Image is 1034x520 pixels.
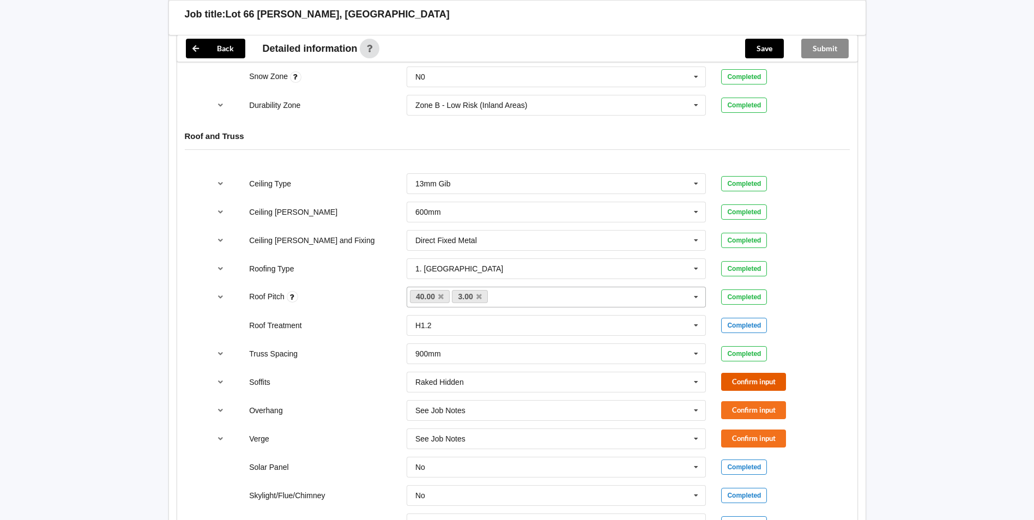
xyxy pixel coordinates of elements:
[721,69,767,84] div: Completed
[186,39,245,58] button: Back
[210,174,231,194] button: reference-toggle
[249,378,270,386] label: Soffits
[415,208,441,216] div: 600mm
[721,318,767,333] div: Completed
[721,373,786,391] button: Confirm input
[249,463,288,471] label: Solar Panel
[249,406,282,415] label: Overhang
[410,290,450,303] a: 40.00
[210,259,231,279] button: reference-toggle
[249,292,286,301] label: Roof Pitch
[210,429,231,449] button: reference-toggle
[415,435,465,443] div: See Job Notes
[249,321,302,330] label: Roof Treatment
[415,265,503,273] div: 1. [GEOGRAPHIC_DATA]
[745,39,784,58] button: Save
[721,176,767,191] div: Completed
[210,372,231,392] button: reference-toggle
[721,261,767,276] div: Completed
[415,492,425,499] div: No
[721,98,767,113] div: Completed
[721,204,767,220] div: Completed
[415,73,425,81] div: N0
[415,378,464,386] div: Raked Hidden
[249,101,300,110] label: Durability Zone
[263,44,358,53] span: Detailed information
[210,344,231,364] button: reference-toggle
[721,430,786,448] button: Confirm input
[721,289,767,305] div: Completed
[249,179,291,188] label: Ceiling Type
[210,231,231,250] button: reference-toggle
[249,72,290,81] label: Snow Zone
[249,491,325,500] label: Skylight/Flue/Chimney
[249,349,298,358] label: Truss Spacing
[415,463,425,471] div: No
[415,237,477,244] div: Direct Fixed Metal
[721,488,767,503] div: Completed
[185,131,850,141] h4: Roof and Truss
[415,101,527,109] div: Zone B - Low Risk (Inland Areas)
[415,407,465,414] div: See Job Notes
[210,401,231,420] button: reference-toggle
[721,346,767,361] div: Completed
[210,287,231,307] button: reference-toggle
[415,350,441,358] div: 900mm
[249,434,269,443] label: Verge
[249,236,374,245] label: Ceiling [PERSON_NAME] and Fixing
[210,202,231,222] button: reference-toggle
[249,208,337,216] label: Ceiling [PERSON_NAME]
[210,95,231,115] button: reference-toggle
[415,180,451,188] div: 13mm Gib
[226,8,450,21] h3: Lot 66 [PERSON_NAME], [GEOGRAPHIC_DATA]
[415,322,432,329] div: H1.2
[721,459,767,475] div: Completed
[249,264,294,273] label: Roofing Type
[721,233,767,248] div: Completed
[185,8,226,21] h3: Job title:
[452,290,488,303] a: 3.00
[721,401,786,419] button: Confirm input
